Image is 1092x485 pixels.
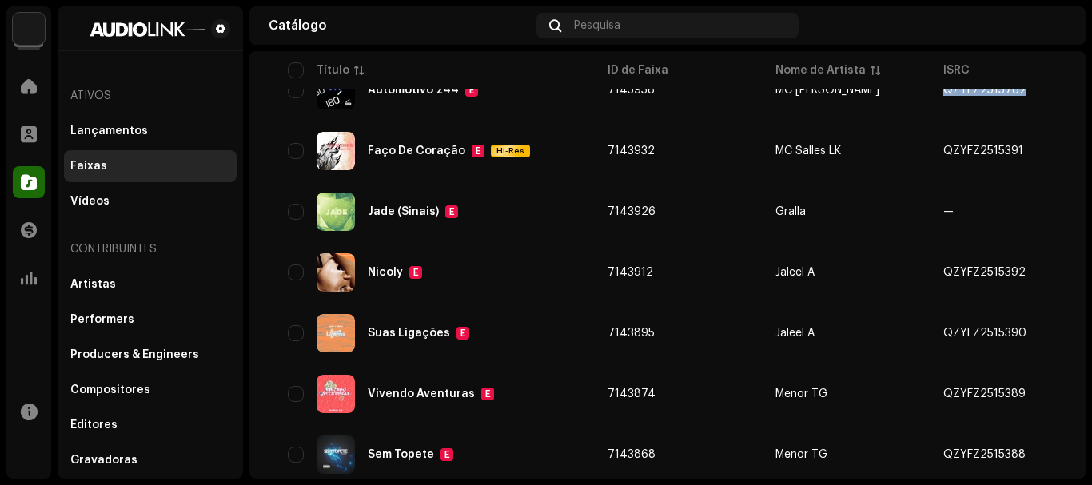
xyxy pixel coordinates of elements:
[775,206,806,217] div: Gralla
[64,77,237,115] re-a-nav-header: Ativos
[64,339,237,371] re-m-nav-item: Producers & Engineers
[317,375,355,413] img: 9e00777f-f68b-44ed-b074-f58f6be0e008
[64,185,237,217] re-m-nav-item: Vídeos
[775,267,815,278] div: Jaleel A
[70,313,134,326] div: Performers
[368,206,439,217] div: Jade (Sinais)
[64,230,237,268] re-a-nav-header: Contribuintes
[317,435,355,474] img: e3114742-dec3-4713-82a4-50b6845dab42
[368,267,403,278] div: Nicoly
[64,444,237,476] re-m-nav-item: Gravadoras
[943,328,1026,339] div: QZYFZ2515390
[775,145,918,157] span: MC Salles LK
[943,206,954,217] div: —
[608,206,656,217] span: 7143926
[64,268,237,300] re-m-nav-item: Artistas
[368,449,434,460] div: Sem Topete
[70,195,110,208] div: Vídeos
[775,206,918,217] span: Gralla
[775,449,918,460] span: Menor TG
[608,449,656,460] span: 7143868
[481,388,494,400] div: E
[64,115,237,147] re-m-nav-item: Lançamentos
[775,62,866,78] div: Nome de Artista
[943,267,1026,278] div: QZYFZ2515392
[70,278,116,291] div: Artistas
[368,388,475,400] div: Vivendo Aventuras
[70,454,137,467] div: Gravadoras
[317,132,355,170] img: 73e05b3a-0802-456b-a5e4-93df8bd4ccc3
[775,449,827,460] div: Menor TG
[775,267,918,278] span: Jaleel A
[775,85,918,96] span: MC G PEREIRA
[608,85,655,96] span: 7145958
[368,85,459,96] div: Automotivo 244
[943,85,1026,96] div: QZYFZ2515782
[775,388,918,400] span: Menor TG
[775,85,879,96] div: MC [PERSON_NAME]
[456,327,469,340] div: E
[943,388,1026,400] div: QZYFZ2515389
[608,328,655,339] span: 7143895
[13,13,45,45] img: 730b9dfe-18b5-4111-b483-f30b0c182d82
[64,150,237,182] re-m-nav-item: Faixas
[775,328,918,339] span: Jaleel A
[317,193,355,231] img: 82c404d3-2889-4e6f-98f2-02b15ed8e1f0
[317,314,355,352] img: 745d8377-c0bc-407c-bf35-57fe3223eb9a
[440,448,453,461] div: E
[472,145,484,157] div: E
[445,205,458,218] div: E
[317,71,355,109] img: cde396f5-dd10-471a-9c1f-5794d4cef55f
[608,267,653,278] span: 7143912
[574,19,620,32] span: Pesquisa
[70,419,118,431] div: Editores
[409,266,422,279] div: E
[775,328,815,339] div: Jaleel A
[64,304,237,336] re-m-nav-item: Performers
[368,145,465,157] div: Faço De Coração
[269,19,530,32] div: Catálogo
[70,160,107,173] div: Faixas
[465,84,478,97] div: E
[492,145,528,157] span: Hi-Res
[317,62,349,78] div: Título
[70,348,199,361] div: Producers & Engineers
[368,328,450,339] div: Suas Ligações
[64,409,237,441] re-m-nav-item: Editores
[608,145,655,157] span: 7143932
[943,145,1023,157] div: QZYFZ2515391
[775,388,827,400] div: Menor TG
[70,19,205,38] img: 1601779f-85bc-4fc7-87b8-abcd1ae7544a
[775,145,841,157] div: MC Salles LK
[64,374,237,406] re-m-nav-item: Compositores
[1041,13,1066,38] img: 83fcb188-c23a-4f27-9ded-e3f731941e57
[70,384,150,396] div: Compositores
[317,253,355,292] img: 6c659535-0fec-4dfb-bb87-93ad8ae19f94
[70,125,148,137] div: Lançamentos
[943,449,1026,460] div: QZYFZ2515388
[608,388,656,400] span: 7143874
